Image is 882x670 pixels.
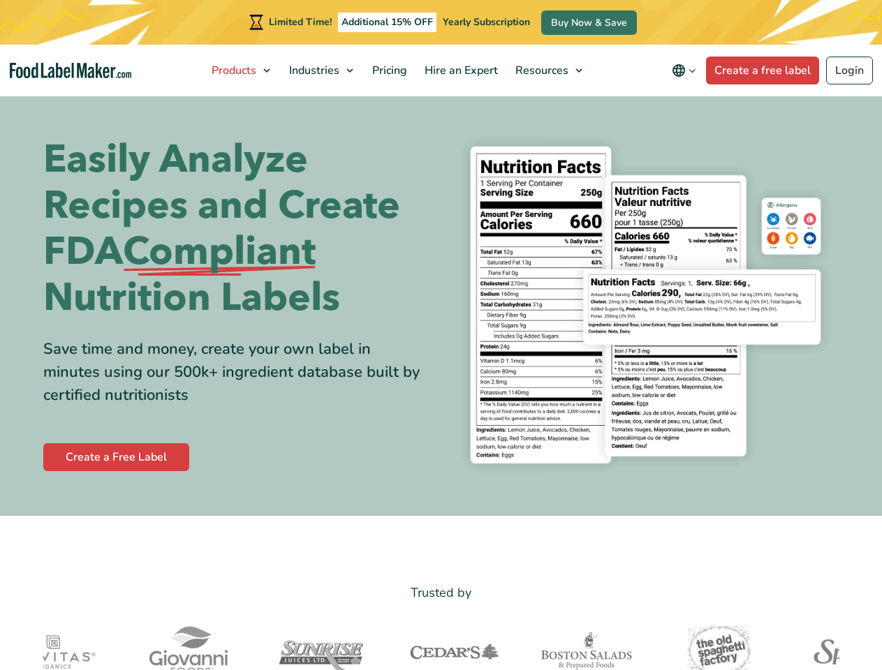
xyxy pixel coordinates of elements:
a: Login [826,57,873,84]
a: Resources [507,45,589,96]
span: Resources [511,63,570,78]
span: Hire an Expert [420,63,499,78]
h1: Easily Analyze Recipes and Create FDA Nutrition Labels [43,137,431,321]
p: Trusted by [43,583,839,603]
a: Buy Now & Save [541,10,637,35]
a: Products [203,45,277,96]
a: Pricing [364,45,413,96]
span: Products [207,63,258,78]
span: Limited Time! [269,15,332,29]
span: Additional 15% OFF [338,13,436,32]
div: Save time and money, create your own label in minutes using our 500k+ ingredient database built b... [43,338,431,407]
button: Change language [662,57,706,84]
a: Create a Free Label [43,443,189,471]
a: Industries [281,45,360,96]
span: Yearly Subscription [443,15,530,29]
span: Pricing [368,63,409,78]
a: Food Label Maker homepage [10,63,131,79]
a: Hire an Expert [416,45,504,96]
span: Compliant [123,229,316,275]
a: Create a free label [706,57,819,84]
span: Industries [285,63,341,78]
